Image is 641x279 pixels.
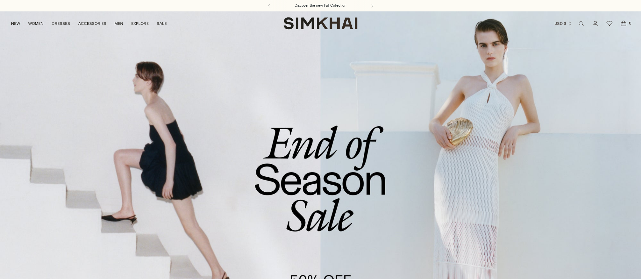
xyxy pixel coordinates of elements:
[131,16,149,31] a: EXPLORE
[603,17,616,30] a: Wishlist
[627,20,633,26] span: 0
[28,16,44,31] a: WOMEN
[617,17,630,30] a: Open cart modal
[78,16,106,31] a: ACCESSORIES
[575,17,588,30] a: Open search modal
[52,16,70,31] a: DRESSES
[157,16,167,31] a: SALE
[589,17,602,30] a: Go to the account page
[295,3,346,8] a: Discover the new Fall Collection
[284,17,357,30] a: SIMKHAI
[11,16,20,31] a: NEW
[554,16,572,31] button: USD $
[114,16,123,31] a: MEN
